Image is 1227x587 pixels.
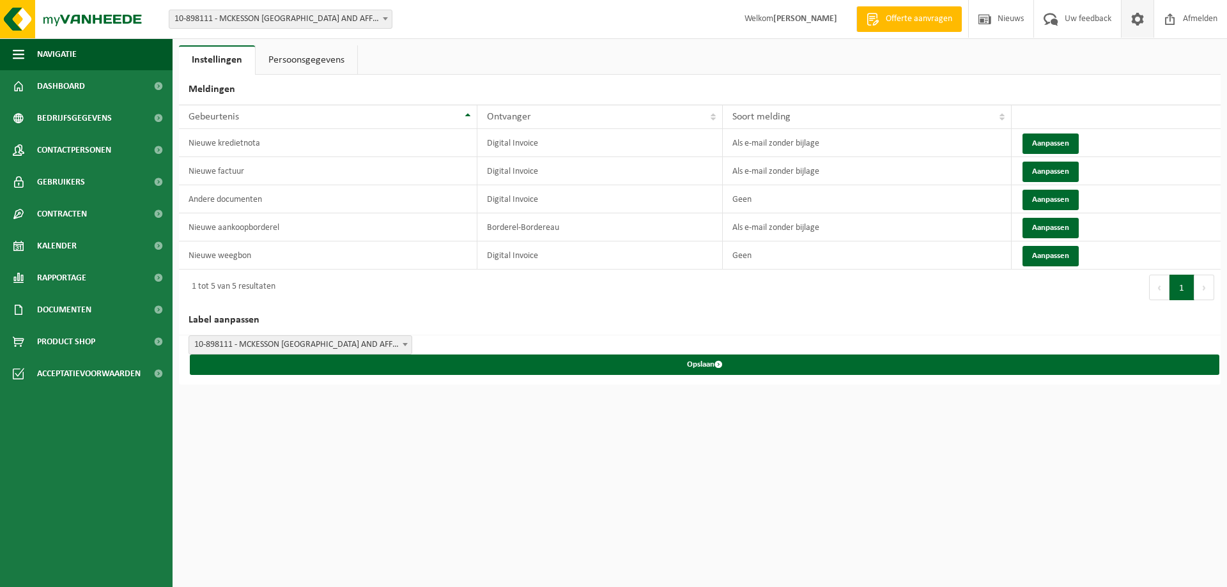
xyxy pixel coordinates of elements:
[1169,275,1194,300] button: 1
[185,276,275,299] div: 1 tot 5 van 5 resultaten
[37,358,141,390] span: Acceptatievoorwaarden
[179,45,255,75] a: Instellingen
[37,326,95,358] span: Product Shop
[1022,218,1079,238] button: Aanpassen
[1022,133,1079,154] button: Aanpassen
[190,354,1219,375] button: Opslaan
[477,129,723,157] td: Digital Invoice
[37,70,85,102] span: Dashboard
[189,112,239,122] span: Gebeurtenis
[179,213,477,241] td: Nieuwe aankoopborderel
[1149,275,1169,300] button: Previous
[169,10,392,28] span: 10-898111 - MCKESSON BELGIUM AND AFFILIATES
[856,6,962,32] a: Offerte aanvragen
[37,230,77,262] span: Kalender
[477,185,723,213] td: Digital Invoice
[179,157,477,185] td: Nieuwe factuur
[723,129,1012,157] td: Als e-mail zonder bijlage
[723,185,1012,213] td: Geen
[189,335,412,354] span: 10-898111 - MCKESSON BELGIUM AND AFFILIATES
[179,129,477,157] td: Nieuwe kredietnota
[179,305,1221,335] h2: Label aanpassen
[477,241,723,270] td: Digital Invoice
[179,185,477,213] td: Andere documenten
[1022,190,1079,210] button: Aanpassen
[37,102,112,134] span: Bedrijfsgegevens
[723,241,1012,270] td: Geen
[883,13,955,26] span: Offerte aanvragen
[256,45,357,75] a: Persoonsgegevens
[1194,275,1214,300] button: Next
[37,38,77,70] span: Navigatie
[723,157,1012,185] td: Als e-mail zonder bijlage
[189,336,412,354] span: 10-898111 - MCKESSON BELGIUM AND AFFILIATES
[1022,246,1079,266] button: Aanpassen
[487,112,531,122] span: Ontvanger
[179,75,1221,105] h2: Meldingen
[37,262,86,294] span: Rapportage
[773,14,837,24] strong: [PERSON_NAME]
[732,112,791,122] span: Soort melding
[477,213,723,241] td: Borderel-Bordereau
[179,241,477,270] td: Nieuwe weegbon
[723,213,1012,241] td: Als e-mail zonder bijlage
[1022,162,1079,182] button: Aanpassen
[37,294,91,326] span: Documenten
[169,10,392,29] span: 10-898111 - MCKESSON BELGIUM AND AFFILIATES
[37,166,85,198] span: Gebruikers
[37,134,111,166] span: Contactpersonen
[477,157,723,185] td: Digital Invoice
[37,198,87,230] span: Contracten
